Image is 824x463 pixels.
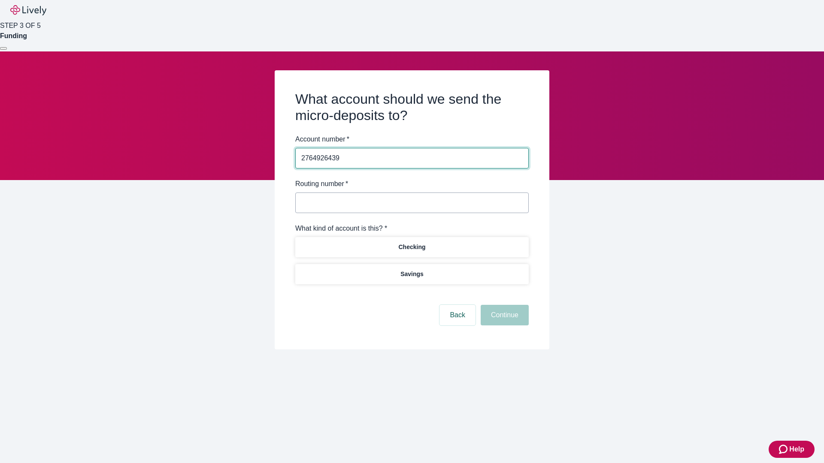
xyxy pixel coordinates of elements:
[398,243,425,252] p: Checking
[295,237,529,257] button: Checking
[295,91,529,124] h2: What account should we send the micro-deposits to?
[295,134,349,144] label: Account number
[295,223,387,234] label: What kind of account is this? *
[295,179,348,189] label: Routing number
[400,270,424,279] p: Savings
[779,444,789,454] svg: Zendesk support icon
[769,441,815,458] button: Zendesk support iconHelp
[295,264,529,284] button: Savings
[789,444,804,454] span: Help
[10,5,46,15] img: Lively
[439,305,476,325] button: Back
